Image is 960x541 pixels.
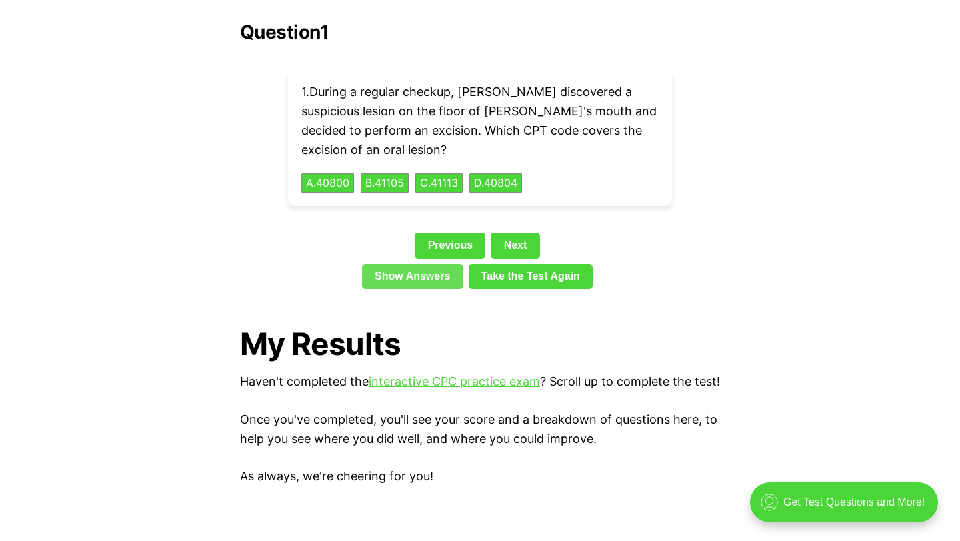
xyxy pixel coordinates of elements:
button: D.40804 [469,173,522,193]
a: Next [491,233,539,258]
button: A.40800 [301,173,354,193]
p: 1 . During a regular checkup, [PERSON_NAME] discovered a suspicious lesion on the floor of [PERSO... [301,83,659,159]
p: As always, we're cheering for you! [240,467,720,486]
button: B.41105 [361,173,409,193]
a: Previous [415,233,485,258]
a: Take the Test Again [469,264,593,289]
h1: My Results [240,326,720,362]
p: Haven't completed the ? Scroll up to complete the test! [240,372,720,392]
iframe: portal-trigger [739,476,960,541]
h2: Question 1 [240,21,720,43]
a: Show Answers [362,264,463,289]
a: interactive CPC practice exam [369,374,540,388]
p: Once you've completed, you'll see your score and a breakdown of questions here, to help you see w... [240,410,720,449]
button: C.41113 [415,173,463,193]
